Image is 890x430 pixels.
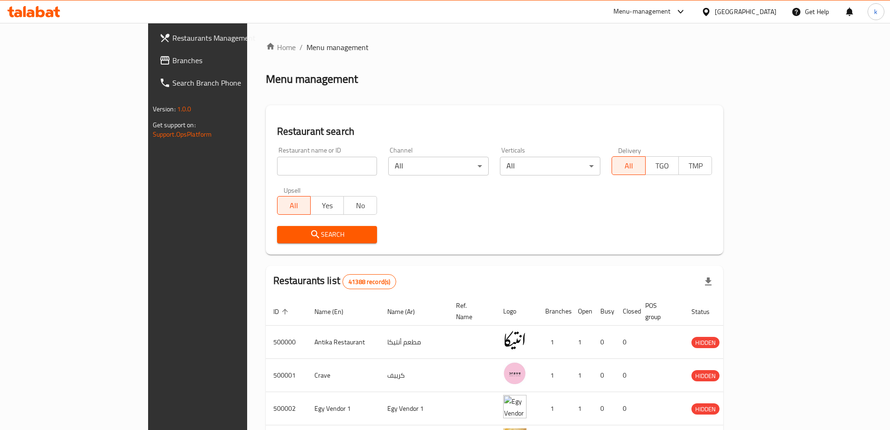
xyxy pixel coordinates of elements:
span: No [348,199,373,212]
span: Status [691,306,722,317]
span: HIDDEN [691,337,719,348]
span: HIDDEN [691,404,719,415]
span: TGO [649,159,675,173]
span: HIDDEN [691,371,719,381]
span: Search Branch Phone [172,77,289,88]
a: Support.OpsPlatform [153,128,212,140]
span: Get support on: [153,119,196,131]
a: Search Branch Phone [152,72,297,94]
button: Search [277,226,377,243]
div: All [500,157,600,175]
td: Antika Restaurant [307,326,380,359]
input: Search for restaurant name or ID.. [277,157,377,175]
div: Export file [697,270,719,293]
div: [GEOGRAPHIC_DATA] [715,7,776,17]
td: 0 [615,392,638,425]
span: All [281,199,307,212]
td: 1 [570,392,593,425]
td: 0 [593,392,615,425]
nav: breadcrumb [266,42,724,53]
h2: Restaurant search [277,124,712,138]
h2: Menu management [266,72,358,87]
td: 1 [538,326,570,359]
img: Crave [503,362,527,385]
span: TMP [683,159,708,173]
span: POS group [645,300,673,322]
button: All [277,196,311,215]
td: 1 [570,359,593,392]
div: All [388,157,489,175]
th: Busy [593,297,615,326]
td: Egy Vendor 1 [380,392,449,425]
th: Closed [615,297,638,326]
span: ID [273,306,291,317]
th: Logo [496,297,538,326]
span: 41388 record(s) [343,277,396,286]
span: Ref. Name [456,300,484,322]
td: 0 [615,359,638,392]
button: Yes [310,196,344,215]
button: TGO [645,156,679,175]
li: / [299,42,303,53]
span: 1.0.0 [177,103,192,115]
button: No [343,196,377,215]
span: Menu management [306,42,369,53]
span: k [874,7,877,17]
img: Antika Restaurant [503,328,527,352]
td: 1 [538,359,570,392]
td: 0 [593,359,615,392]
a: Branches [152,49,297,72]
span: Search [285,229,370,241]
span: Version: [153,103,176,115]
span: Branches [172,55,289,66]
div: Total records count [342,274,396,289]
td: Crave [307,359,380,392]
h2: Restaurants list [273,274,397,289]
td: 1 [538,392,570,425]
span: Name (En) [314,306,356,317]
td: 1 [570,326,593,359]
td: 0 [615,326,638,359]
th: Branches [538,297,570,326]
label: Upsell [284,187,301,193]
label: Delivery [618,147,641,153]
td: مطعم أنتيكا [380,326,449,359]
button: TMP [678,156,712,175]
button: All [612,156,645,175]
span: All [616,159,641,173]
span: Name (Ar) [387,306,427,317]
td: Egy Vendor 1 [307,392,380,425]
div: Menu-management [613,6,671,17]
th: Open [570,297,593,326]
a: Restaurants Management [152,27,297,49]
span: Yes [314,199,340,212]
img: Egy Vendor 1 [503,395,527,418]
td: 0 [593,326,615,359]
td: كرييف [380,359,449,392]
span: Restaurants Management [172,32,289,44]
